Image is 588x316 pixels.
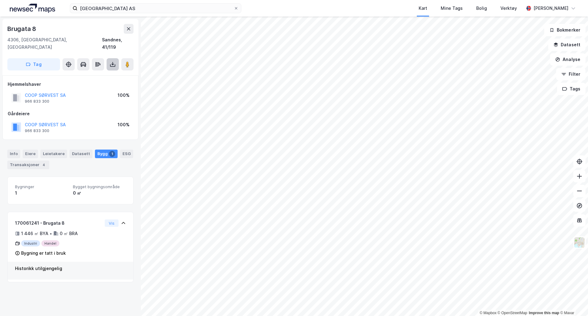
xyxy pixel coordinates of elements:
img: logo.a4113a55bc3d86da70a041830d287a7e.svg [10,4,55,13]
div: 966 833 300 [25,128,49,133]
div: Info [7,150,20,158]
div: Bolig [476,5,487,12]
img: Z [574,237,585,248]
div: 1 446 ㎡ BYA [21,230,48,237]
div: 4 [41,162,47,168]
div: ESG [120,150,133,158]
button: Tags [557,83,586,95]
div: Kontrollprogram for chat [557,287,588,316]
iframe: Chat Widget [557,287,588,316]
a: Mapbox [480,311,496,315]
div: 100% [118,92,130,99]
div: Eiere [23,150,38,158]
span: Bygget bygningsområde [73,184,126,189]
div: Transaksjoner [7,161,49,169]
div: Kart [419,5,427,12]
button: Vis [105,219,119,227]
div: Leietakere [40,150,67,158]
input: Søk på adresse, matrikkel, gårdeiere, leietakere eller personer [77,4,234,13]
button: Bokmerker [544,24,586,36]
div: Gårdeiere [8,110,133,117]
button: Tag [7,58,60,70]
button: Analyse [550,53,586,66]
div: 0 ㎡ BRA [60,230,78,237]
div: Historikk utilgjengelig [15,265,126,272]
div: 100% [118,121,130,128]
a: OpenStreetMap [498,311,527,315]
div: Mine Tags [441,5,463,12]
a: Improve this map [529,311,559,315]
div: 170061241 - Brugata 8 [15,219,102,227]
div: 0 ㎡ [73,189,126,197]
div: Sandnes, 41/119 [102,36,134,51]
div: 4306, [GEOGRAPHIC_DATA], [GEOGRAPHIC_DATA] [7,36,102,51]
div: 1 [15,189,68,197]
div: [PERSON_NAME] [533,5,568,12]
button: Filter [556,68,586,80]
span: Bygninger [15,184,68,189]
div: Verktøy [500,5,517,12]
div: Datasett [70,150,92,158]
div: Bygning er tatt i bruk [21,249,66,257]
div: Hjemmelshaver [8,81,133,88]
div: • [50,231,52,236]
div: Bygg [95,150,118,158]
div: 1 [109,151,115,157]
button: Datasett [548,39,586,51]
div: 966 833 300 [25,99,49,104]
div: Brugata 8 [7,24,37,34]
